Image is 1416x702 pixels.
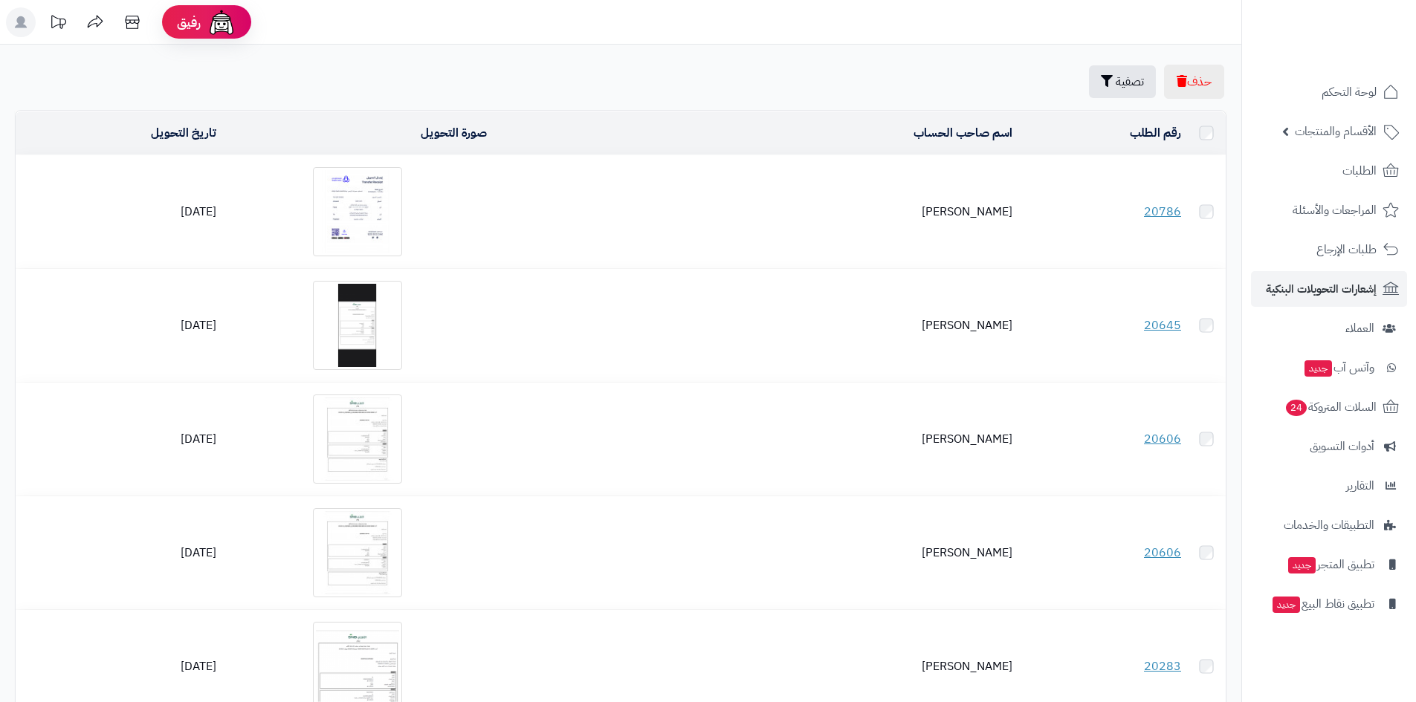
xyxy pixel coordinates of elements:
span: تطبيق المتجر [1287,554,1374,575]
span: طلبات الإرجاع [1316,239,1377,260]
img: Mohammed Abbas Radwan [313,508,402,597]
img: Fahad Khalid [313,281,402,370]
span: التطبيقات والخدمات [1284,515,1374,536]
a: وآتس آبجديد [1251,350,1407,386]
span: جديد [1305,360,1332,377]
span: العملاء [1345,318,1374,339]
a: إشعارات التحويلات البنكية [1251,271,1407,307]
a: الطلبات [1251,153,1407,189]
a: رقم الطلب [1130,124,1181,142]
a: التقارير [1251,468,1407,504]
td: [DATE] [16,155,222,268]
a: تطبيق نقاط البيعجديد [1251,586,1407,622]
span: المراجعات والأسئلة [1293,200,1377,221]
a: 20606 [1144,430,1181,448]
a: المراجعات والأسئلة [1251,192,1407,228]
a: تطبيق المتجرجديد [1251,547,1407,582]
td: [PERSON_NAME] [493,269,1018,382]
span: لوحة التحكم [1322,82,1377,103]
a: 20645 [1144,316,1181,334]
img: ai-face.png [207,7,236,37]
a: صورة التحويل [421,124,487,142]
a: أدوات التسويق [1251,429,1407,464]
span: أدوات التسويق [1310,436,1374,457]
td: [DATE] [16,269,222,382]
td: [DATE] [16,496,222,609]
span: رفيق [177,13,201,31]
span: السلات المتروكة [1284,397,1377,417]
img: Waseem Almalki [313,167,402,256]
a: تاريخ التحويل [151,124,216,142]
span: تطبيق نقاط البيع [1271,594,1374,614]
a: السلات المتروكة24 [1251,389,1407,425]
a: تحديثات المنصة [39,7,77,41]
img: Mohammed Abbas Radwan [313,394,402,484]
td: [PERSON_NAME] [493,496,1018,609]
a: التطبيقات والخدمات [1251,507,1407,543]
span: وآتس آب [1303,357,1374,378]
span: الطلبات [1342,160,1377,181]
td: [PERSON_NAME] [493,383,1018,495]
a: 20786 [1144,203,1181,221]
a: 20606 [1144,544,1181,562]
span: الأقسام والمنتجات [1295,121,1377,142]
button: حذف [1164,65,1224,99]
button: تصفية [1089,65,1156,98]
a: العملاء [1251,311,1407,346]
a: اسم صاحب الحساب [914,124,1012,142]
span: 24 [1286,400,1307,416]
span: التقارير [1346,475,1374,496]
span: إشعارات التحويلات البنكية [1266,279,1377,299]
span: جديد [1288,557,1316,573]
a: 20283 [1144,657,1181,675]
span: تصفية [1116,73,1144,91]
span: جديد [1273,597,1300,613]
td: [DATE] [16,383,222,495]
a: لوحة التحكم [1251,74,1407,110]
td: [PERSON_NAME] [493,155,1018,268]
a: طلبات الإرجاع [1251,232,1407,267]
